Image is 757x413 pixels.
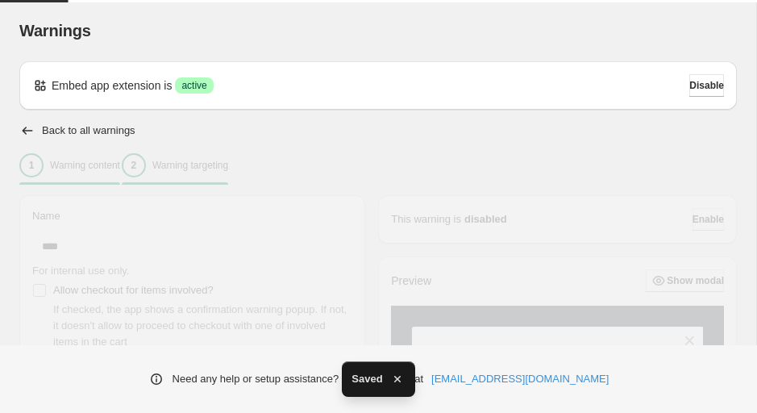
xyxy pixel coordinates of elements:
[351,371,382,387] span: Saved
[52,77,172,94] p: Embed app extension is
[19,22,91,40] span: Warnings
[689,74,724,97] button: Disable
[431,371,609,387] a: [EMAIL_ADDRESS][DOMAIN_NAME]
[689,79,724,92] span: Disable
[181,79,206,92] span: active
[42,124,135,137] h2: Back to all warnings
